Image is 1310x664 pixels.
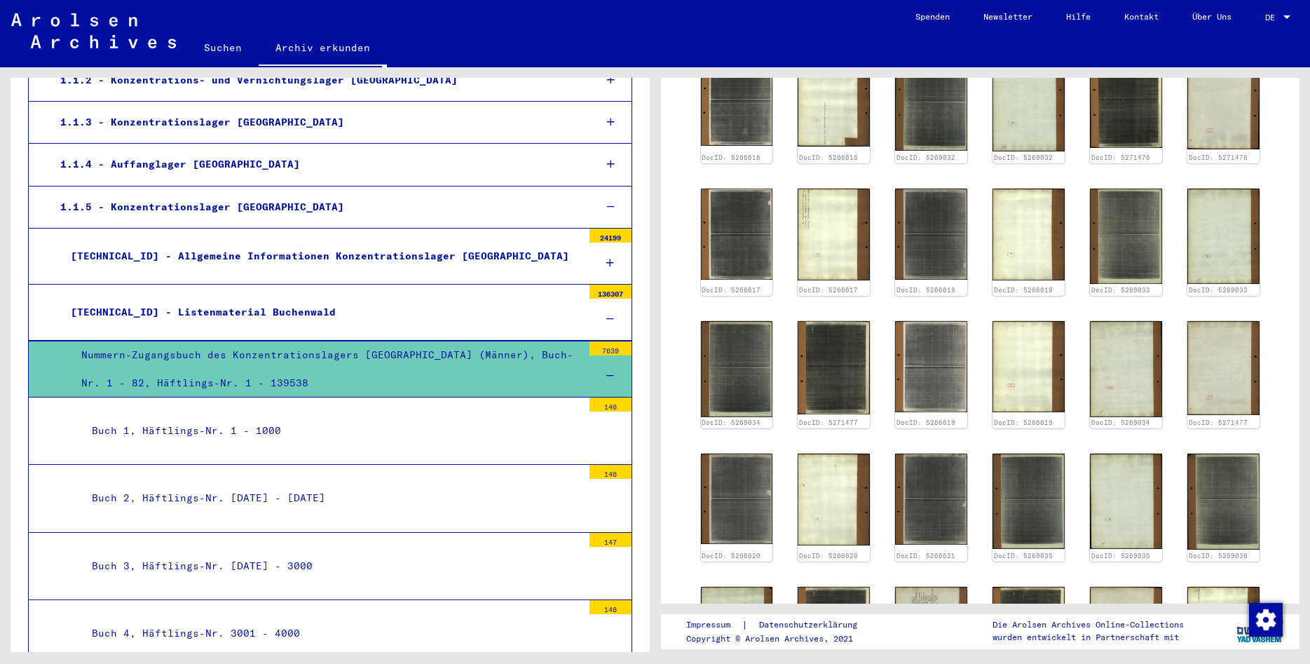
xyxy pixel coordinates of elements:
img: 002.jpg [798,55,870,147]
img: 001.jpg [701,321,773,417]
a: DocID: 5269035 [1091,552,1150,560]
a: Archiv erkunden [259,31,387,67]
div: 136307 [589,285,632,299]
div: 146 [589,600,632,614]
img: 001.jpg [895,321,967,412]
p: wurden entwickelt in Partnerschaft mit [992,631,1184,644]
a: DocID: 5266621 [896,552,955,560]
a: DocID: 5271477 [1189,419,1248,426]
a: Suchen [187,31,259,65]
a: DocID: 5271476 [1091,154,1150,161]
div: 7639 [589,341,632,355]
a: DocID: 5269033 [1091,286,1150,294]
img: 002.jpg [992,189,1065,280]
a: DocID: 5269036 [1189,552,1248,560]
img: 002.jpg [1187,55,1260,149]
img: Zustimmung ändern [1249,603,1283,637]
img: 002.jpg [798,189,870,280]
img: 001.jpg [701,454,773,544]
a: DocID: 5271477 [799,419,858,426]
a: DocID: 5266616 [702,154,760,161]
img: 001.jpg [992,454,1065,549]
a: DocID: 5266616 [799,154,858,161]
img: 001.jpg [1090,55,1162,148]
a: Datenschutzerklärung [748,618,874,632]
div: 147 [589,533,632,547]
div: Buch 2, Häftlings-Nr. [DATE] - [DATE] [81,485,582,512]
div: Buch 1, Häftlings-Nr. 1 - 1000 [81,417,582,445]
img: 002.jpg [992,55,1065,151]
img: yv_logo.png [1234,614,1286,649]
img: 001.jpg [1187,454,1260,550]
img: 001.jpg [1090,189,1162,283]
img: 001.jpg [701,55,773,146]
a: DocID: 5266617 [799,286,858,294]
a: DocID: 5266619 [896,419,955,426]
div: Buch 3, Häftlings-Nr. [DATE] - 3000 [81,553,582,580]
img: 002.jpg [1187,189,1260,284]
div: 24199 [589,229,632,243]
div: 1.1.5 - Konzentrationslager [GEOGRAPHIC_DATA] [50,194,583,221]
p: Die Arolsen Archives Online-Collections [992,618,1184,631]
a: DocID: 5269035 [994,552,1053,560]
img: 002.jpg [1090,454,1162,549]
a: DocID: 5266617 [702,286,760,294]
div: [TECHNICAL_ID] - Listenmaterial Buchenwald [60,299,582,326]
img: Arolsen_neg.svg [11,13,176,48]
div: 1.1.3 - Konzentrationslager [GEOGRAPHIC_DATA] [50,109,583,136]
a: DocID: 5266620 [799,552,858,560]
a: DocID: 5266619 [994,419,1053,426]
img: 002.jpg [1187,321,1260,416]
img: 001.jpg [895,454,967,544]
a: DocID: 5269034 [1091,419,1150,426]
img: 002.jpg [798,454,870,545]
a: Impressum [686,618,742,632]
a: DocID: 5269034 [702,419,760,426]
div: Buch 4, Häftlings-Nr. 3001 - 4000 [81,620,582,647]
div: Nummern-Zugangsbuch des Konzentrationslagers [GEOGRAPHIC_DATA] (Männer), Buch-Nr. 1 - 82, Häftlin... [71,341,582,396]
img: 002.jpg [992,321,1065,412]
img: 002.jpg [1090,321,1162,417]
img: 001.jpg [895,189,967,280]
a: DocID: 5271476 [1189,154,1248,161]
div: [TECHNICAL_ID] - Allgemeine Informationen Konzentrationslager [GEOGRAPHIC_DATA] [60,243,582,270]
img: 001.jpg [895,55,967,151]
span: DE [1265,13,1281,22]
a: DocID: 5269032 [994,154,1053,161]
a: DocID: 5269033 [1189,286,1248,294]
a: DocID: 5269032 [896,154,955,161]
div: 146 [589,465,632,479]
img: 001.jpg [798,321,870,414]
div: 1.1.2 - Konzentrations- und Vernichtungslager [GEOGRAPHIC_DATA] [50,67,583,94]
a: DocID: 5266620 [702,552,760,560]
a: DocID: 5266618 [994,286,1053,294]
div: 146 [589,398,632,412]
div: | [686,618,874,632]
img: 001.jpg [701,189,773,280]
p: Copyright © Arolsen Archives, 2021 [686,632,874,645]
div: 1.1.4 - Auffanglager [GEOGRAPHIC_DATA] [50,151,583,178]
a: DocID: 5266618 [896,286,955,294]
